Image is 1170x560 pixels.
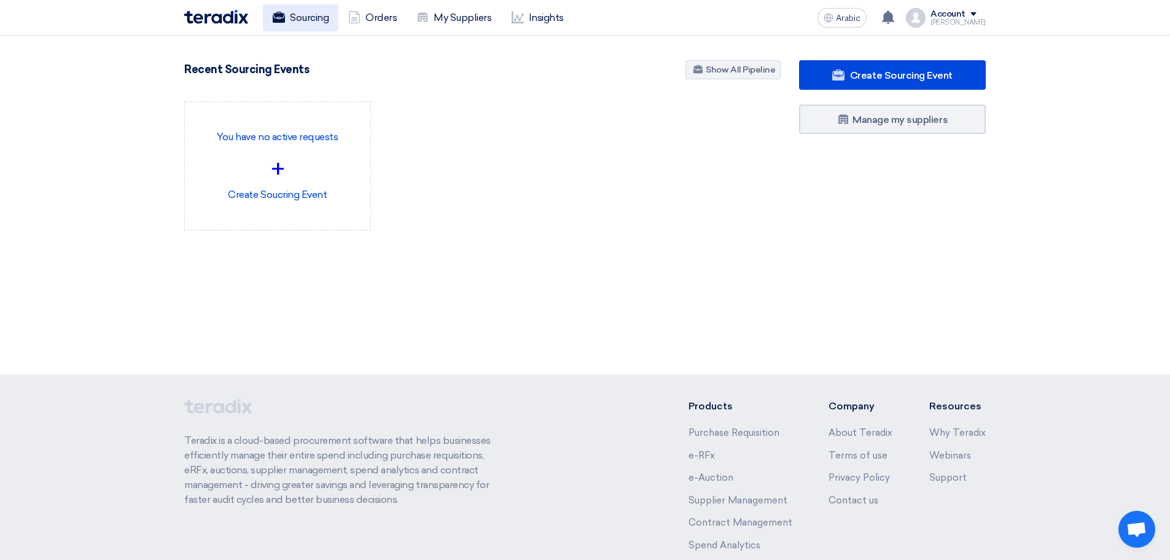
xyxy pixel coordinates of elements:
[799,105,986,134] a: Manage my suppliers
[217,131,338,143] font: You have no active requests
[706,65,775,75] font: Show All Pipeline
[929,400,981,412] font: Resources
[1118,511,1155,548] a: Open chat
[502,4,574,31] a: Insights
[688,495,787,506] a: Supplier Management
[929,427,986,438] a: Why Teradix
[688,450,715,461] a: e-RFx
[836,13,860,23] font: Arabic
[930,18,986,26] font: [PERSON_NAME]
[338,4,407,31] a: Orders
[688,400,733,412] font: Products
[290,12,329,23] font: Sourcing
[365,12,397,23] font: Orders
[529,12,564,23] font: Insights
[688,517,792,528] a: Contract Management
[407,4,501,31] a: My Suppliers
[829,472,890,483] a: Privacy Policy
[829,400,875,412] font: Company
[829,427,892,438] a: About Teradix
[434,12,491,23] font: My Suppliers
[929,450,971,461] a: Webinars
[184,10,248,24] img: Teradix logo
[688,540,760,551] a: Spend Analytics
[184,63,309,76] font: Recent Sourcing Events
[688,472,733,483] a: e-Auction
[263,4,338,31] a: Sourcing
[852,114,948,125] font: Manage my suppliers
[688,427,779,438] a: Purchase Requisition
[829,495,878,506] a: Contact us
[906,8,926,28] img: profile_test.png
[271,154,284,184] font: +
[829,450,887,461] a: Terms of use
[817,8,867,28] button: Arabic
[929,472,967,483] a: Support
[228,189,327,200] font: Create Soucring Event
[850,69,953,81] font: Create Sourcing Event
[184,435,491,505] font: Teradix is ​​a cloud-based procurement software that helps businesses efficiently manage their en...
[930,9,965,19] font: Account
[685,60,781,79] a: Show All Pipeline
